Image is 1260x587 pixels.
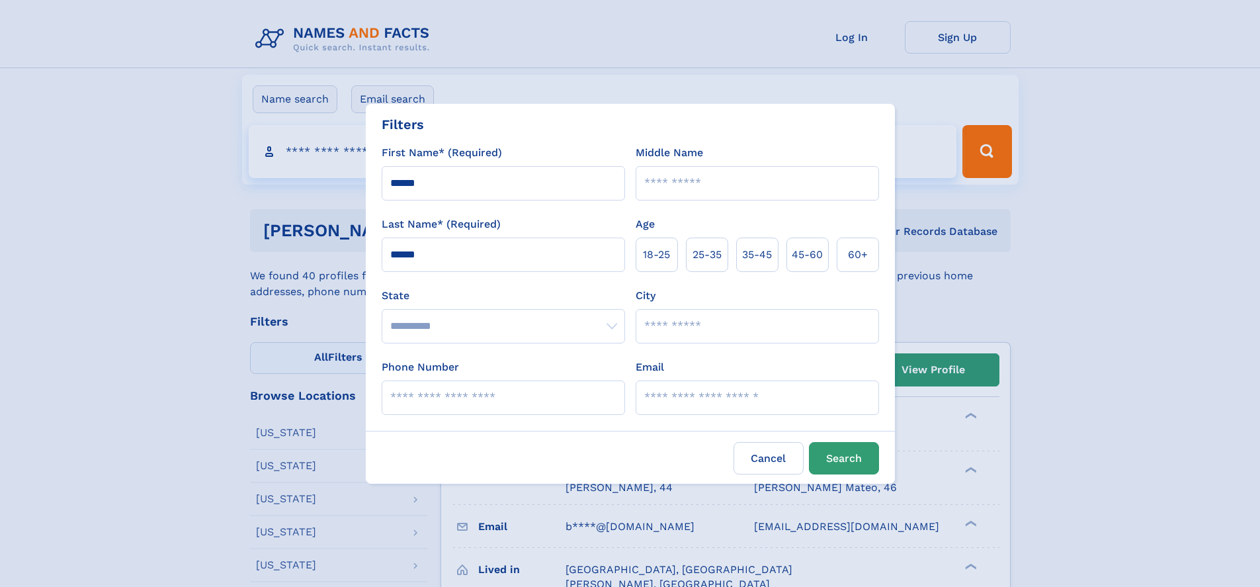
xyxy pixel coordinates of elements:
label: Email [636,359,664,375]
label: Cancel [734,442,804,474]
label: Middle Name [636,145,703,161]
label: Age [636,216,655,232]
label: Last Name* (Required) [382,216,501,232]
span: 60+ [848,247,868,263]
div: Filters [382,114,424,134]
span: 45‑60 [792,247,823,263]
label: City [636,288,655,304]
label: State [382,288,625,304]
span: 35‑45 [742,247,772,263]
button: Search [809,442,879,474]
label: First Name* (Required) [382,145,502,161]
span: 18‑25 [643,247,670,263]
span: 25‑35 [693,247,722,263]
label: Phone Number [382,359,459,375]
